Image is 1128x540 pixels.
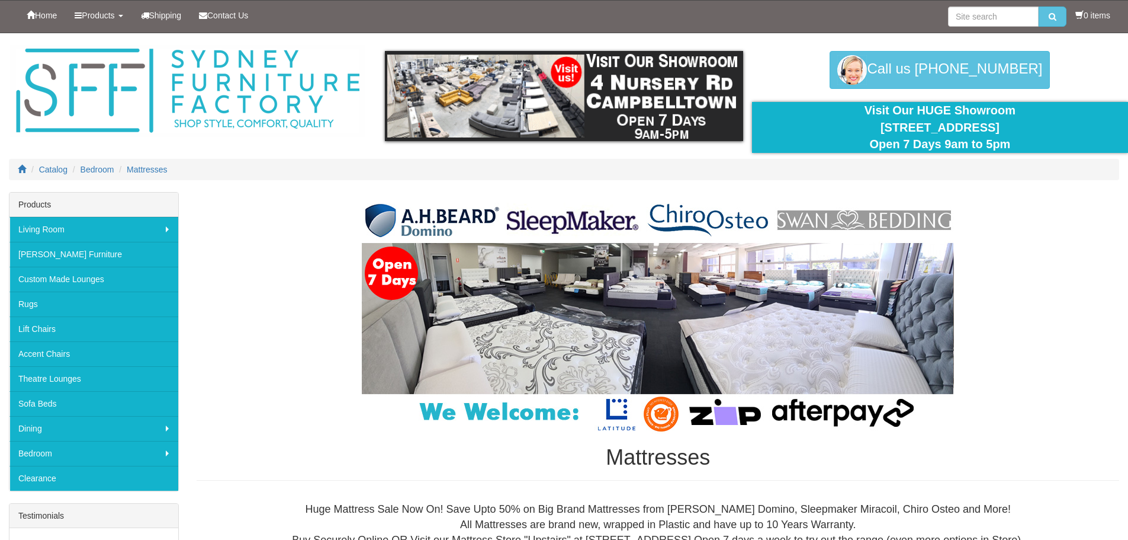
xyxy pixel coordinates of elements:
[9,504,178,528] div: Testimonials
[9,217,178,242] a: Living Room
[82,11,114,20] span: Products
[9,193,178,217] div: Products
[190,1,257,30] a: Contact Us
[948,7,1039,27] input: Site search
[132,1,191,30] a: Shipping
[1075,9,1110,21] li: 0 items
[9,416,178,441] a: Dining
[18,1,66,30] a: Home
[81,165,114,174] a: Bedroom
[9,466,178,491] a: Clearance
[9,317,178,341] a: Lift Chairs
[9,391,178,416] a: Sofa Beds
[9,292,178,317] a: Rugs
[9,341,178,366] a: Accent Chairs
[66,1,131,30] a: Products
[10,45,365,137] img: Sydney Furniture Factory
[127,165,167,174] a: Mattresses
[385,51,743,141] img: showroom.gif
[362,198,954,434] img: Mattresses
[9,267,178,292] a: Custom Made Lounges
[9,366,178,391] a: Theatre Lounges
[9,242,178,267] a: [PERSON_NAME] Furniture
[35,11,57,20] span: Home
[207,11,248,20] span: Contact Us
[9,441,178,466] a: Bedroom
[761,102,1119,153] div: Visit Our HUGE Showroom [STREET_ADDRESS] Open 7 Days 9am to 5pm
[197,446,1119,469] h1: Mattresses
[39,165,68,174] a: Catalog
[149,11,182,20] span: Shipping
